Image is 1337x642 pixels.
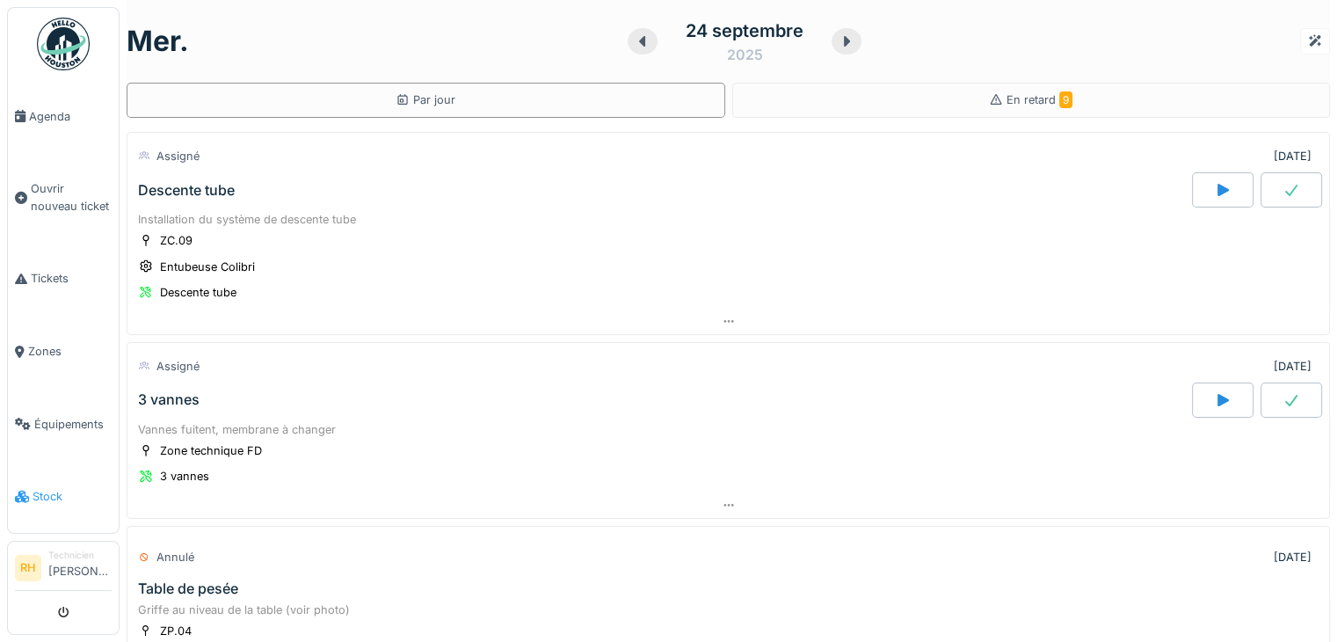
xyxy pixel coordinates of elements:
[127,25,189,58] h1: mer.
[8,80,119,153] a: Agenda
[15,555,41,581] li: RH
[160,623,192,639] div: ZP.04
[1274,549,1312,565] div: [DATE]
[8,153,119,243] a: Ouvrir nouveau ticket
[156,549,194,565] div: Annulé
[48,549,112,587] li: [PERSON_NAME]
[37,18,90,70] img: Badge_color-CXgf-gQk.svg
[160,284,236,301] div: Descente tube
[686,18,803,44] div: 24 septembre
[160,442,262,459] div: Zone technique FD
[160,259,255,275] div: Entubeuse Colibri
[727,44,763,65] div: 2025
[31,270,112,287] span: Tickets
[138,391,200,408] div: 3 vannes
[156,148,200,164] div: Assigné
[1274,148,1312,164] div: [DATE]
[33,488,112,505] span: Stock
[1059,91,1072,108] span: 9
[8,388,119,461] a: Équipements
[28,343,112,360] span: Zones
[138,602,1319,618] div: Griffe au niveau de la table (voir photo)
[160,468,209,485] div: 3 vannes
[138,580,238,597] div: Table de pesée
[15,549,112,591] a: RH Technicien[PERSON_NAME]
[48,549,112,562] div: Technicien
[1006,93,1072,106] span: En retard
[8,461,119,534] a: Stock
[160,232,193,249] div: ZC.09
[156,358,200,375] div: Assigné
[8,315,119,388] a: Zones
[29,108,112,125] span: Agenda
[396,91,455,108] div: Par jour
[138,182,235,199] div: Descente tube
[8,243,119,316] a: Tickets
[138,211,1319,228] div: Installation du système de descente tube
[1274,358,1312,375] div: [DATE]
[34,416,112,433] span: Équipements
[31,180,112,214] span: Ouvrir nouveau ticket
[138,421,1319,438] div: Vannes fuitent, membrane à changer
